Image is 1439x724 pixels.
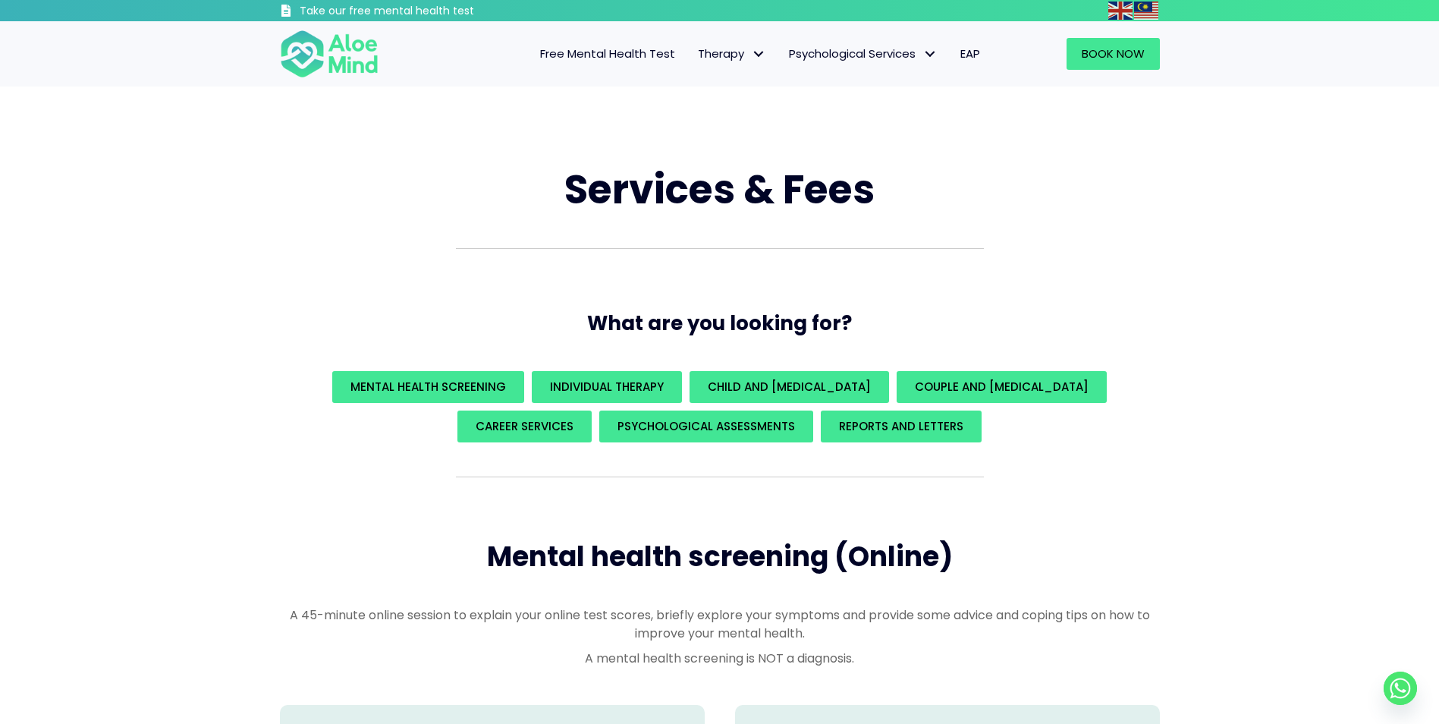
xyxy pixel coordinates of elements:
[280,4,555,21] a: Take our free mental health test
[1134,2,1160,19] a: Malay
[280,367,1160,446] div: What are you looking for?
[778,38,949,70] a: Psychological ServicesPsychological Services: submenu
[529,38,687,70] a: Free Mental Health Test
[587,310,852,337] span: What are you looking for?
[821,411,982,442] a: REPORTS AND LETTERS
[919,43,941,65] span: Psychological Services: submenu
[1067,38,1160,70] a: Book Now
[487,537,953,576] span: Mental health screening (Online)
[350,379,506,395] span: Mental Health Screening
[398,38,991,70] nav: Menu
[915,379,1089,395] span: Couple and [MEDICAL_DATA]
[1134,2,1158,20] img: ms
[698,46,766,61] span: Therapy
[476,418,573,434] span: Career Services
[690,371,889,403] a: Child and [MEDICAL_DATA]
[300,4,555,19] h3: Take our free mental health test
[897,371,1107,403] a: Couple and [MEDICAL_DATA]
[1082,46,1145,61] span: Book Now
[949,38,991,70] a: EAP
[540,46,675,61] span: Free Mental Health Test
[564,162,875,217] span: Services & Fees
[457,411,592,442] a: Career Services
[789,46,938,61] span: Psychological Services
[687,38,778,70] a: TherapyTherapy: submenu
[280,29,379,79] img: Aloe mind Logo
[839,418,963,434] span: REPORTS AND LETTERS
[280,650,1160,667] p: A mental health screening is NOT a diagnosis.
[1108,2,1133,20] img: en
[1384,672,1417,705] a: Whatsapp
[960,46,980,61] span: EAP
[748,43,770,65] span: Therapy: submenu
[532,371,682,403] a: Individual Therapy
[599,411,813,442] a: Psychological assessments
[332,371,524,403] a: Mental Health Screening
[708,379,871,395] span: Child and [MEDICAL_DATA]
[617,418,795,434] span: Psychological assessments
[550,379,664,395] span: Individual Therapy
[1108,2,1134,19] a: English
[280,606,1160,641] p: A 45-minute online session to explain your online test scores, briefly explore your symptoms and ...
